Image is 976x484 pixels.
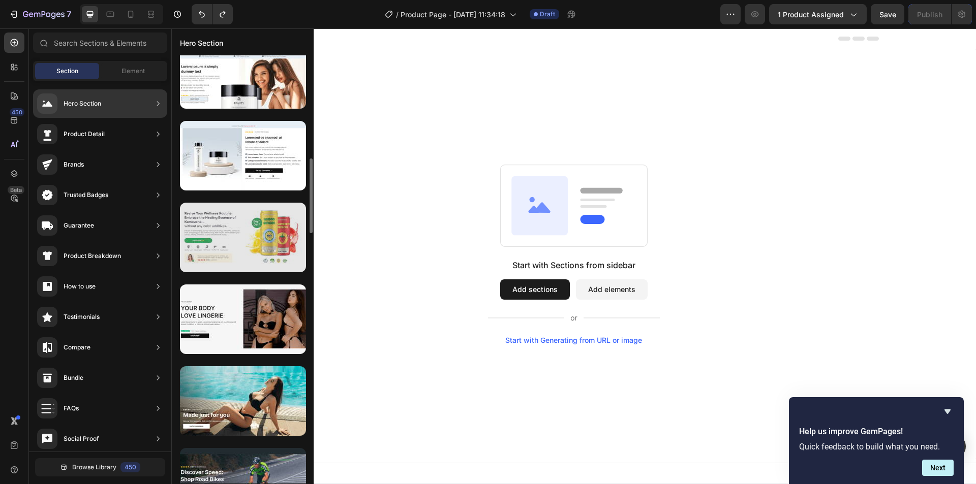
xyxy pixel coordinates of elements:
[64,129,105,139] div: Product Detail
[64,403,79,413] div: FAQs
[56,67,78,76] span: Section
[799,442,954,451] p: Quick feedback to build what you need.
[64,434,99,444] div: Social Proof
[922,460,954,476] button: Next question
[171,28,976,484] iframe: Design area
[64,190,108,200] div: Trusted Badges
[4,4,76,24] button: 7
[396,9,399,20] span: /
[33,33,167,53] input: Search Sections & Elements
[941,405,954,417] button: Hide survey
[799,426,954,438] h2: Help us improve GemPages!
[64,251,121,261] div: Product Breakdown
[64,281,96,292] div: How to use
[121,67,145,76] span: Element
[405,251,476,271] button: Add elements
[778,9,844,20] span: 1 product assigned
[64,220,94,231] div: Guarantee
[64,373,83,383] div: Bundle
[401,9,505,20] span: Product Page - [DATE] 11:34:18
[67,8,71,20] p: 7
[35,458,165,476] button: Browse Library450
[10,108,24,116] div: 450
[334,308,471,316] div: Start with Generating from URL or image
[329,251,399,271] button: Add sections
[540,10,555,19] span: Draft
[8,186,24,194] div: Beta
[917,9,942,20] div: Publish
[908,4,951,24] button: Publish
[799,405,954,476] div: Help us improve GemPages!
[64,342,90,352] div: Compare
[64,159,84,170] div: Brands
[72,463,116,472] span: Browse Library
[341,231,464,243] div: Start with Sections from sidebar
[192,4,233,24] div: Undo/Redo
[871,4,904,24] button: Save
[64,312,100,322] div: Testimonials
[769,4,867,24] button: 1 product assigned
[120,462,140,472] div: 450
[879,10,896,19] span: Save
[64,99,101,109] div: Hero Section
